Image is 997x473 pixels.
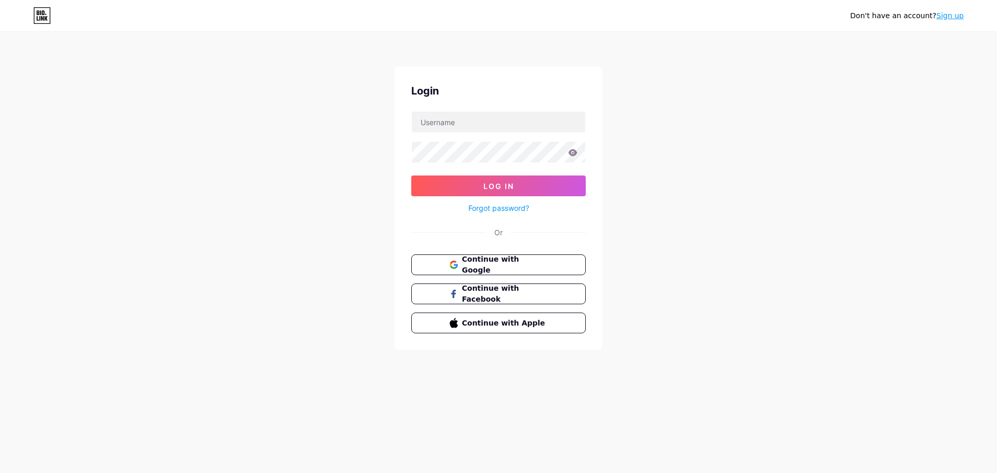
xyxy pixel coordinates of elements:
[411,283,586,304] button: Continue with Facebook
[411,313,586,333] button: Continue with Apple
[412,112,585,132] input: Username
[483,182,514,191] span: Log In
[850,10,964,21] div: Don't have an account?
[936,11,964,20] a: Sign up
[468,202,529,213] a: Forgot password?
[411,254,586,275] button: Continue with Google
[411,83,586,99] div: Login
[462,283,548,305] span: Continue with Facebook
[411,175,586,196] button: Log In
[462,318,548,329] span: Continue with Apple
[462,254,548,276] span: Continue with Google
[494,227,503,238] div: Or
